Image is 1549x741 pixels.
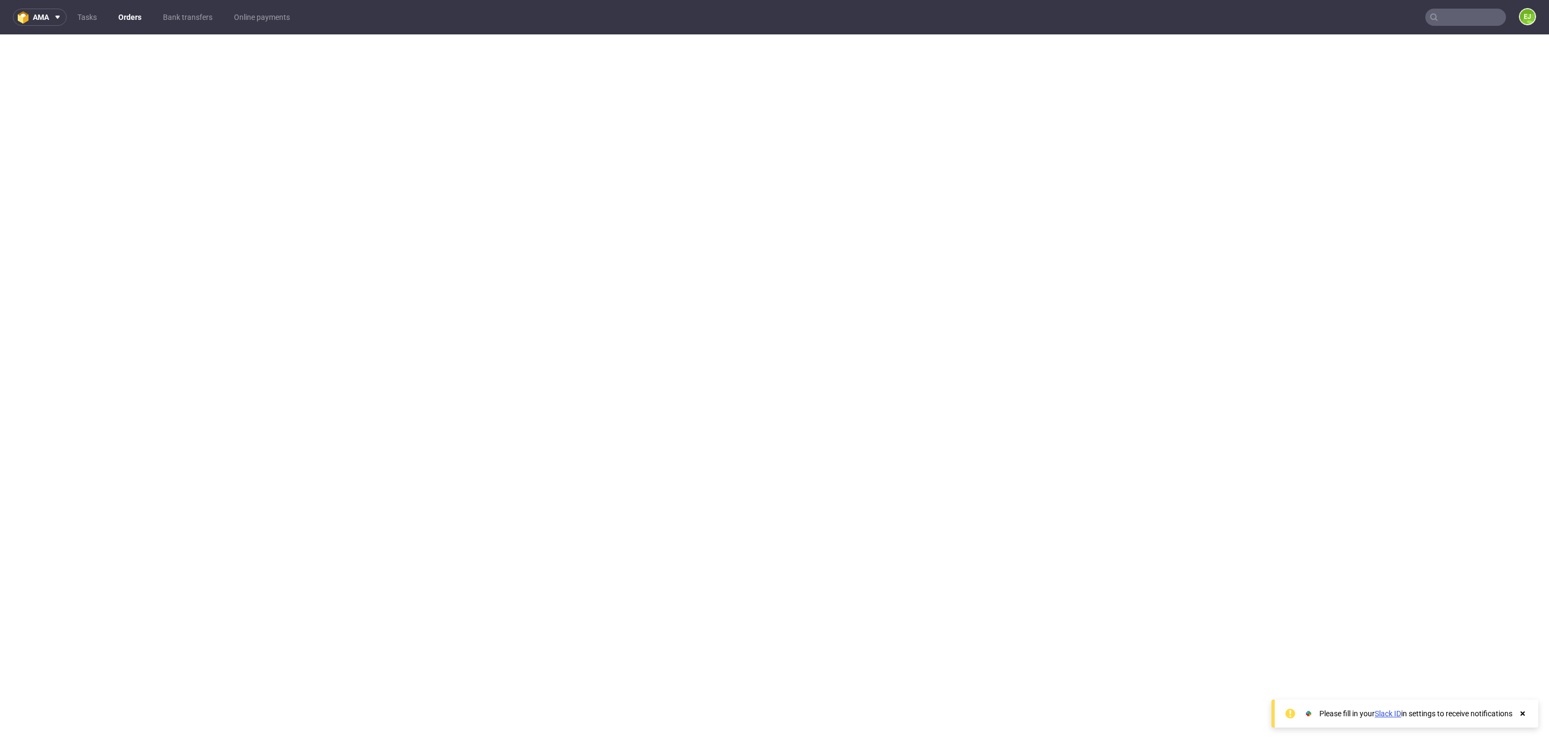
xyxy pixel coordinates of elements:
a: Slack ID [1375,709,1401,718]
span: ama [33,13,49,21]
img: Slack [1303,708,1314,719]
img: logo [18,11,33,24]
div: Please fill in your in settings to receive notifications [1319,708,1512,719]
a: Tasks [71,9,103,26]
button: ama [13,9,67,26]
a: Orders [112,9,148,26]
a: Bank transfers [157,9,219,26]
figcaption: EJ [1520,9,1535,24]
a: Online payments [228,9,296,26]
